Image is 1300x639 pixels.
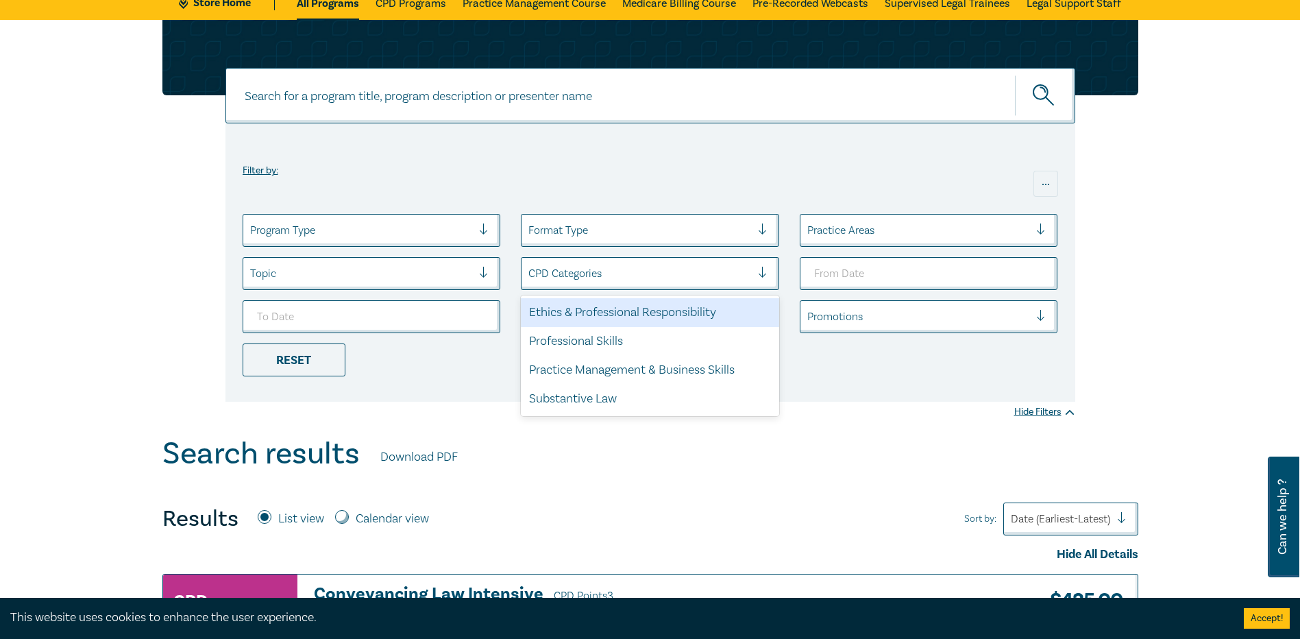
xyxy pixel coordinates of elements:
span: Can we help ? [1276,465,1289,569]
h3: CPD [173,589,208,614]
h4: Results [162,505,238,533]
label: Filter by: [243,165,278,176]
label: List view [278,510,324,528]
h3: $ 435.00 [1040,585,1123,616]
div: Reset [243,343,345,376]
input: select [807,309,810,324]
input: select [528,266,531,281]
input: To Date [243,300,501,333]
div: Hide Filters [1014,405,1075,419]
div: Ethics & Professional Responsibility [521,298,779,327]
input: Sort by [1011,511,1014,527]
span: Sort by: [964,511,996,527]
label: Calendar view [356,510,429,528]
button: Accept cookies [1244,608,1290,629]
a: Download PDF [380,448,458,466]
input: Search for a program title, program description or presenter name [225,68,1075,123]
div: Substantive Law [521,385,779,413]
span: CPD Points 3 [554,589,613,603]
input: select [250,223,253,238]
input: From Date [800,257,1058,290]
h3: Conveyancing Law Intensive [314,585,877,605]
div: Practice Management & Business Skills [521,356,779,385]
div: Hide All Details [162,546,1138,564]
div: This website uses cookies to enhance the user experience. [10,609,1223,627]
a: Conveyancing Law Intensive CPD Points3 [314,585,877,605]
input: select [250,266,253,281]
h1: Search results [162,436,360,472]
input: select [807,223,810,238]
input: select [528,223,531,238]
div: Professional Skills [521,327,779,356]
div: ... [1033,171,1058,197]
